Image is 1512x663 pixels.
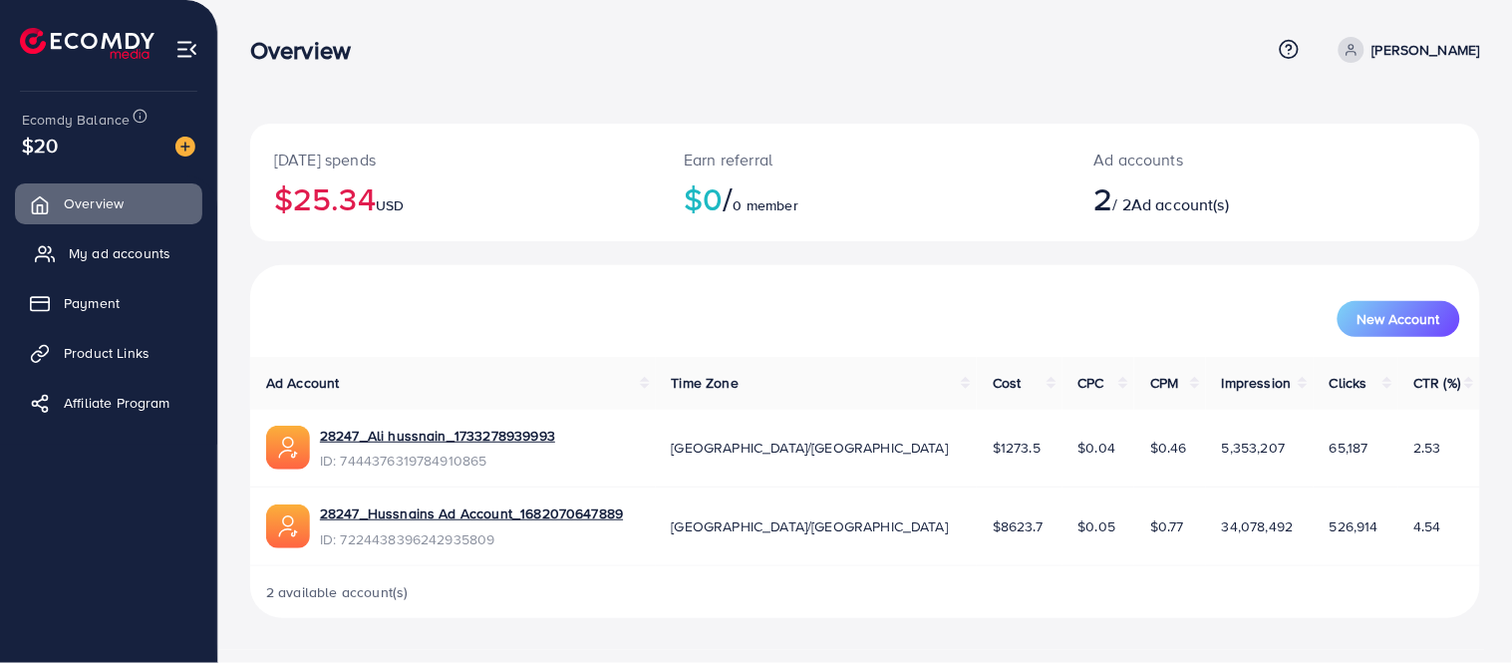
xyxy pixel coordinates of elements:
span: My ad accounts [69,243,170,263]
a: Overview [15,183,202,223]
button: New Account [1338,301,1460,337]
p: Ad accounts [1094,148,1355,171]
span: Ad account(s) [1131,193,1229,215]
span: 34,078,492 [1222,516,1294,536]
span: New Account [1358,312,1440,326]
span: 0 member [734,195,798,215]
img: menu [175,38,198,61]
span: 2 available account(s) [266,582,409,602]
img: logo [20,28,154,59]
p: Earn referral [684,148,1046,171]
a: 28247_Ali hussnain_1733278939993 [320,426,555,446]
span: $8623.7 [993,516,1043,536]
h2: $25.34 [274,179,636,217]
span: [GEOGRAPHIC_DATA]/[GEOGRAPHIC_DATA] [672,438,949,458]
p: [DATE] spends [274,148,636,171]
a: [PERSON_NAME] [1331,37,1480,63]
a: Payment [15,283,202,323]
img: image [175,137,195,157]
span: / [724,175,734,221]
span: [GEOGRAPHIC_DATA]/[GEOGRAPHIC_DATA] [672,516,949,536]
h3: Overview [250,36,367,65]
span: $20 [22,131,58,160]
span: ID: 7224438396242935809 [320,529,623,549]
span: Time Zone [672,373,739,393]
span: $0.46 [1150,438,1187,458]
span: $0.04 [1078,438,1116,458]
span: ID: 7444376319784910865 [320,451,555,471]
a: Affiliate Program [15,383,202,423]
a: Product Links [15,333,202,373]
span: 526,914 [1330,516,1378,536]
span: USD [376,195,404,215]
span: Affiliate Program [64,393,170,413]
span: $1273.5 [993,438,1041,458]
span: Ad Account [266,373,340,393]
span: 65,187 [1330,438,1368,458]
iframe: Chat [1427,573,1497,648]
span: 4.54 [1414,516,1442,536]
span: Clicks [1330,373,1367,393]
a: My ad accounts [15,233,202,273]
span: $0.77 [1150,516,1184,536]
span: $0.05 [1078,516,1116,536]
span: Impression [1222,373,1292,393]
span: Product Links [64,343,150,363]
span: Cost [993,373,1022,393]
h2: $0 [684,179,1046,217]
h2: / 2 [1094,179,1355,217]
img: ic-ads-acc.e4c84228.svg [266,426,310,470]
span: Payment [64,293,120,313]
span: 5,353,207 [1222,438,1285,458]
span: 2.53 [1414,438,1442,458]
span: CPC [1078,373,1104,393]
span: 2 [1094,175,1113,221]
span: CPM [1150,373,1178,393]
p: [PERSON_NAME] [1372,38,1480,62]
a: 28247_Hussnains Ad Account_1682070647889 [320,503,623,523]
span: Ecomdy Balance [22,110,130,130]
span: CTR (%) [1414,373,1461,393]
img: ic-ads-acc.e4c84228.svg [266,504,310,548]
span: Overview [64,193,124,213]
